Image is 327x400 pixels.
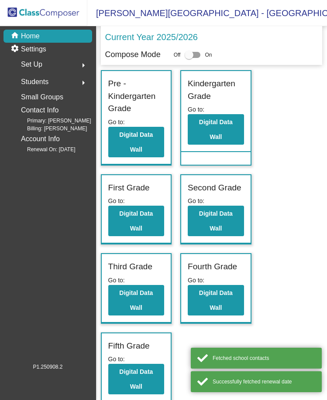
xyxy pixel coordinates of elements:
[213,354,315,362] div: Fetched school contacts
[108,277,125,284] span: Go to:
[108,364,165,394] button: Digital Data Wall
[108,285,165,315] button: Digital Data Wall
[13,125,87,132] span: Billing: [PERSON_NAME]
[21,58,42,71] span: Set Up
[10,31,21,41] mat-icon: home
[78,78,89,88] mat-icon: arrow_right
[21,76,48,88] span: Students
[13,117,91,125] span: Primary: [PERSON_NAME]
[199,119,233,140] b: Digital Data Wall
[174,51,181,59] span: Off
[21,133,60,145] p: Account Info
[188,182,241,194] label: Second Grade
[188,114,244,145] button: Digital Data Wall
[108,127,165,157] button: Digital Data Wall
[21,31,40,41] p: Home
[188,285,244,315] button: Digital Data Wall
[108,206,165,236] button: Digital Data Wall
[21,104,59,116] p: Contact Info
[199,289,233,311] b: Digital Data Wall
[108,197,125,204] span: Go to:
[105,49,161,61] p: Compose Mode
[188,206,244,236] button: Digital Data Wall
[21,91,63,103] p: Small Groups
[10,44,21,54] mat-icon: settings
[108,340,150,353] label: Fifth Grade
[188,277,204,284] span: Go to:
[213,378,315,386] div: Successfully fetched renewal date
[188,78,244,102] label: Kindergarten Grade
[188,261,237,273] label: Fourth Grade
[108,182,150,194] label: First Grade
[205,51,212,59] span: On
[188,106,204,113] span: Go to:
[13,146,75,153] span: Renewal On: [DATE]
[119,289,153,311] b: Digital Data Wall
[21,44,46,54] p: Settings
[108,78,165,115] label: Pre - Kindergarten Grade
[108,261,152,273] label: Third Grade
[119,368,153,390] b: Digital Data Wall
[199,210,233,232] b: Digital Data Wall
[108,119,125,125] span: Go to:
[78,60,89,71] mat-icon: arrow_right
[119,131,153,153] b: Digital Data Wall
[119,210,153,232] b: Digital Data Wall
[105,31,198,44] p: Current Year 2025/2026
[108,356,125,363] span: Go to:
[188,197,204,204] span: Go to:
